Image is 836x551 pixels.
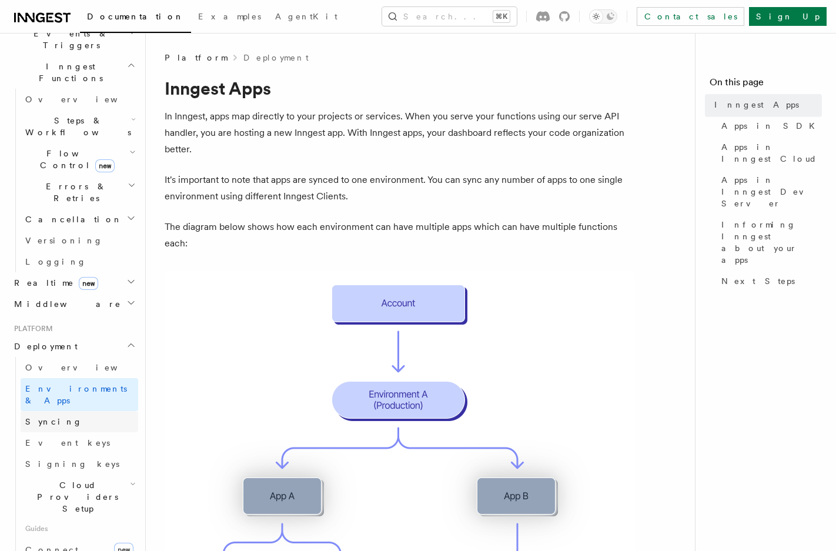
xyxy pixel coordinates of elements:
[25,257,86,266] span: Logging
[717,169,822,214] a: Apps in Inngest Dev Server
[243,52,309,64] a: Deployment
[268,4,345,32] a: AgentKit
[9,324,53,333] span: Platform
[721,174,822,209] span: Apps in Inngest Dev Server
[21,213,122,225] span: Cancellation
[717,115,822,136] a: Apps in SDK
[714,99,799,111] span: Inngest Apps
[25,417,82,426] span: Syncing
[382,7,517,26] button: Search...⌘K
[275,12,337,21] span: AgentKit
[25,95,146,104] span: Overview
[165,219,635,252] p: The diagram below shows how each environment can have multiple apps which can have multiple funct...
[493,11,510,22] kbd: ⌘K
[9,28,128,51] span: Events & Triggers
[749,7,827,26] a: Sign Up
[191,4,268,32] a: Examples
[21,475,138,519] button: Cloud Providers Setup
[9,272,138,293] button: Realtimenew
[25,459,119,469] span: Signing keys
[25,384,127,405] span: Environments & Apps
[165,172,635,205] p: It's important to note that apps are synced to one environment. You can sync any number of apps t...
[721,275,795,287] span: Next Steps
[79,277,98,290] span: new
[21,143,138,176] button: Flow Controlnew
[21,148,129,171] span: Flow Control
[721,219,822,266] span: Informing Inngest about your apps
[21,115,131,138] span: Steps & Workflows
[80,4,191,33] a: Documentation
[21,378,138,411] a: Environments & Apps
[198,12,261,21] span: Examples
[21,230,138,251] a: Versioning
[9,336,138,357] button: Deployment
[21,479,130,515] span: Cloud Providers Setup
[9,61,127,84] span: Inngest Functions
[589,9,617,24] button: Toggle dark mode
[165,108,635,158] p: In Inngest, apps map directly to your projects or services. When you serve your functions using o...
[710,94,822,115] a: Inngest Apps
[9,23,138,56] button: Events & Triggers
[165,52,227,64] span: Platform
[9,293,138,315] button: Middleware
[21,453,138,475] a: Signing keys
[721,141,822,165] span: Apps in Inngest Cloud
[25,363,146,372] span: Overview
[9,89,138,272] div: Inngest Functions
[721,120,822,132] span: Apps in SDK
[637,7,744,26] a: Contact sales
[21,176,138,209] button: Errors & Retries
[95,159,115,172] span: new
[21,357,138,378] a: Overview
[25,236,103,245] span: Versioning
[9,298,121,310] span: Middleware
[87,12,184,21] span: Documentation
[21,181,128,204] span: Errors & Retries
[717,136,822,169] a: Apps in Inngest Cloud
[21,251,138,272] a: Logging
[21,110,138,143] button: Steps & Workflows
[9,340,78,352] span: Deployment
[21,519,138,538] span: Guides
[21,209,138,230] button: Cancellation
[717,214,822,271] a: Informing Inngest about your apps
[717,271,822,292] a: Next Steps
[21,411,138,432] a: Syncing
[25,438,110,448] span: Event keys
[9,277,98,289] span: Realtime
[21,432,138,453] a: Event keys
[710,75,822,94] h4: On this page
[9,56,138,89] button: Inngest Functions
[21,89,138,110] a: Overview
[165,78,635,99] h1: Inngest Apps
